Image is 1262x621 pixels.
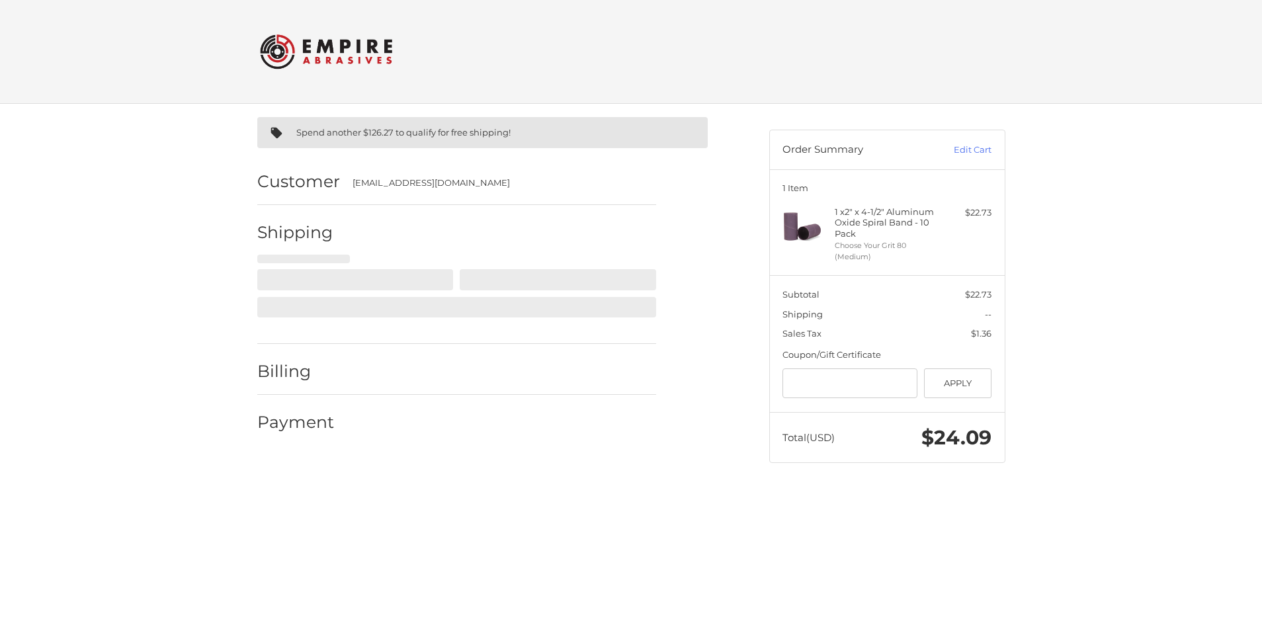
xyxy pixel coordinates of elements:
[921,425,991,450] span: $24.09
[296,127,511,138] span: Spend another $126.27 to qualify for free shipping!
[939,206,991,220] div: $22.73
[782,368,917,398] input: Gift Certificate or Coupon Code
[985,309,991,319] span: --
[257,361,335,382] h2: Billing
[782,289,820,300] span: Subtotal
[971,328,991,339] span: $1.36
[925,144,991,157] a: Edit Cart
[782,349,991,362] div: Coupon/Gift Certificate
[835,240,936,262] li: Choose Your Grit 80 (Medium)
[260,26,392,77] img: Empire Abrasives
[782,144,925,157] h3: Order Summary
[835,206,936,239] h4: 1 x 2" x 4-1/2" Aluminum Oxide Spiral Band - 10 Pack
[257,171,340,192] h2: Customer
[782,183,991,193] h3: 1 Item
[782,328,821,339] span: Sales Tax
[782,431,835,444] span: Total (USD)
[965,289,991,300] span: $22.73
[257,412,335,433] h2: Payment
[924,368,992,398] button: Apply
[353,177,643,190] div: [EMAIL_ADDRESS][DOMAIN_NAME]
[782,309,823,319] span: Shipping
[257,222,335,243] h2: Shipping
